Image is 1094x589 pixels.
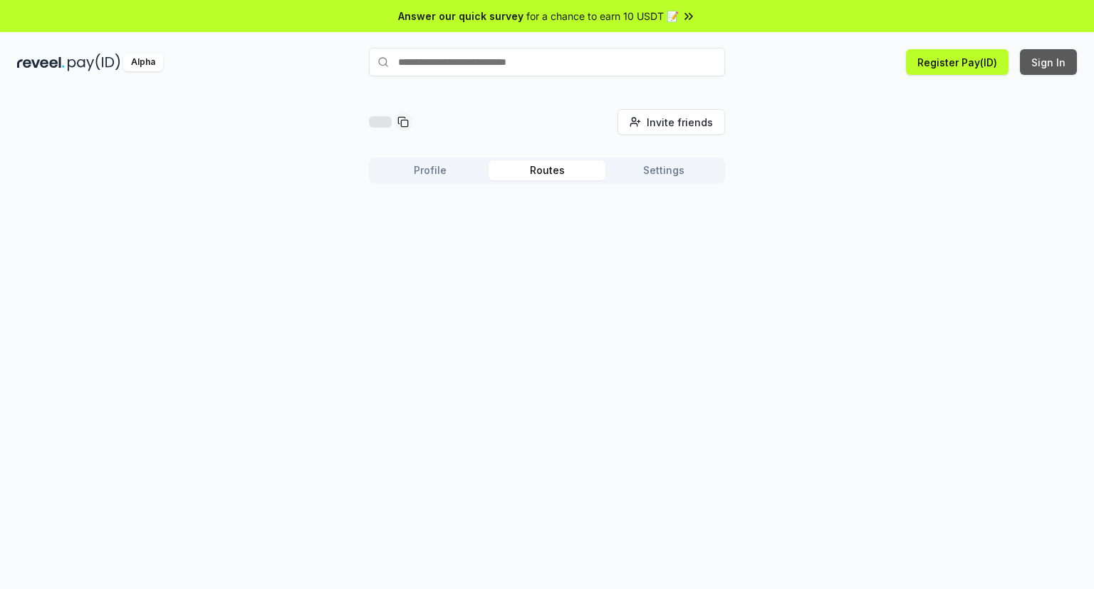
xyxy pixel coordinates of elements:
[1020,49,1077,75] button: Sign In
[605,160,722,180] button: Settings
[647,115,713,130] span: Invite friends
[906,49,1009,75] button: Register Pay(ID)
[372,160,489,180] button: Profile
[68,53,120,71] img: pay_id
[489,160,605,180] button: Routes
[398,9,523,24] span: Answer our quick survey
[123,53,163,71] div: Alpha
[17,53,65,71] img: reveel_dark
[618,109,725,135] button: Invite friends
[526,9,679,24] span: for a chance to earn 10 USDT 📝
